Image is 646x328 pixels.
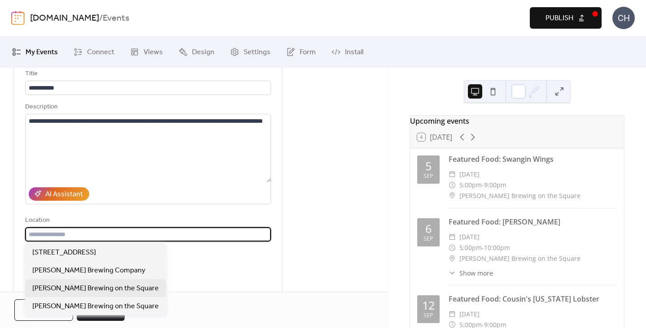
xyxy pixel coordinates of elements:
span: - [482,180,484,190]
button: Publish [530,7,602,29]
a: [DOMAIN_NAME] [30,10,99,27]
div: Featured Food: [PERSON_NAME] [449,216,617,227]
a: My Events [5,40,65,64]
span: 5:00pm [459,180,482,190]
b: Events [103,10,129,27]
a: Install [325,40,370,64]
span: [DATE] [459,169,480,180]
div: Sep [423,173,433,179]
span: [DATE] [459,309,480,319]
span: 5:00pm [459,242,482,253]
button: AI Assistant [29,187,89,201]
span: Publish [546,13,573,24]
span: 10:00pm [484,242,510,253]
a: Design [172,40,221,64]
div: ​ [449,242,456,253]
div: 12 [422,300,435,311]
span: [PERSON_NAME] Brewing on the Square [459,253,581,264]
div: Location [25,215,269,226]
div: ​ [449,268,456,278]
span: Save [92,305,109,316]
div: ​ [449,180,456,190]
b: / [99,10,103,27]
a: Connect [67,40,121,64]
div: Featured Food: Cousin's [US_STATE] Lobster [449,293,617,304]
span: Connect [87,47,114,58]
span: Show more [459,268,493,278]
a: Settings [223,40,277,64]
span: Design [192,47,214,58]
div: ​ [449,169,456,180]
img: logo [11,11,25,25]
span: [STREET_ADDRESS] [32,247,96,258]
div: ​ [449,253,456,264]
span: My Events [26,47,58,58]
div: Sep [423,236,433,242]
div: Featured Food: Swangin Wings [449,154,617,164]
div: ​ [449,190,456,201]
span: Settings [244,47,271,58]
span: Views [144,47,163,58]
div: 5 [425,160,432,172]
div: CH [612,7,635,29]
button: Cancel [14,299,73,321]
span: [PERSON_NAME] Brewing on the Square [32,301,159,312]
a: Views [123,40,170,64]
div: ​ [449,309,456,319]
span: [DATE] [459,232,480,242]
div: AI Assistant [45,189,83,200]
span: - [482,242,484,253]
span: [PERSON_NAME] Brewing on the Square [459,190,581,201]
span: 9:00pm [484,180,506,190]
div: ​ [449,232,456,242]
div: Upcoming events [410,116,624,126]
div: Description [25,102,269,112]
div: Title [25,69,269,79]
a: Form [279,40,323,64]
span: Form [300,47,316,58]
span: Cancel [30,305,57,316]
div: 6 [425,223,432,234]
span: [PERSON_NAME] Brewing Company [32,265,145,276]
span: [PERSON_NAME] Brewing on the Square [32,283,159,294]
span: Install [345,47,363,58]
div: Sep [423,313,433,319]
button: ​Show more [449,268,493,278]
